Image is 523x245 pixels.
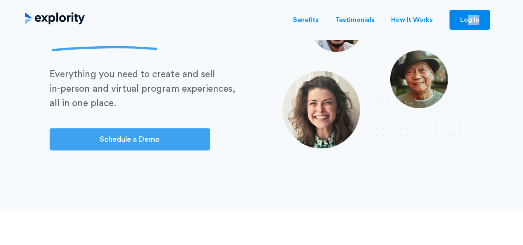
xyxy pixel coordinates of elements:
[449,10,490,30] a: Log In
[50,67,274,110] p: Everything you need to create and sell in-person and virtual program experiences, all in one place.
[50,128,210,150] a: Schedule a Demo
[391,15,433,25] a: How It Works
[293,15,319,25] a: Benefits
[25,12,85,27] a: home
[335,15,375,25] a: Testimonials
